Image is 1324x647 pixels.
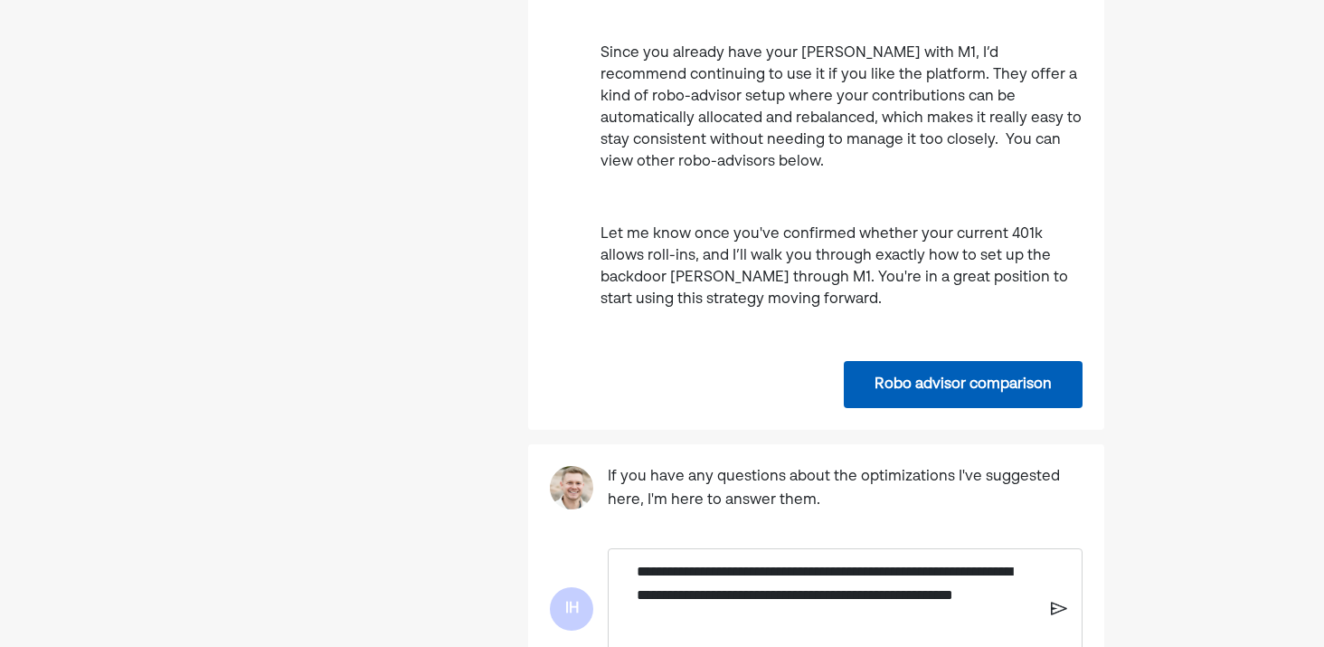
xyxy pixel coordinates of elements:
[844,361,1083,408] button: Robo advisor comparison
[550,587,593,631] div: IH
[601,43,1082,173] p: Since you already have your [PERSON_NAME] with M1, I’d recommend continuing to use it if you like...
[628,549,1046,641] div: Rich Text Editor. Editing area: main
[601,224,1082,310] p: Let me know once you've confirmed whether your current 401k allows roll-ins, and I’ll walk you th...
[608,466,1082,512] pre: If you have any questions about the optimizations I've suggested here, I'm here to answer them.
